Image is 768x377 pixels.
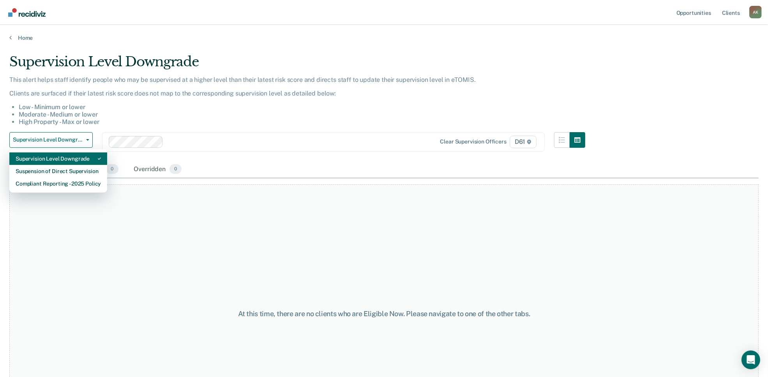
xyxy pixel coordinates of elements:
li: Low - Minimum or lower [19,103,585,111]
div: Supervision Level Downgrade [16,152,101,165]
p: Clients are surfaced if their latest risk score does not map to the corresponding supervision lev... [9,90,585,97]
div: Overridden0 [132,161,184,178]
li: High Property - Max or lower [19,118,585,126]
div: Suspension of Direct Supervision [16,165,101,177]
span: Supervision Level Downgrade [13,136,83,143]
div: At this time, there are no clients who are Eligible Now. Please navigate to one of the other tabs. [197,310,571,318]
button: Profile dropdown button [749,6,762,18]
img: Recidiviz [8,8,46,17]
span: D61 [510,136,537,148]
div: Compliant Reporting - 2025 Policy [16,177,101,190]
li: Moderate - Medium or lower [19,111,585,118]
a: Home [9,34,759,41]
button: Supervision Level Downgrade [9,132,93,148]
div: A K [749,6,762,18]
div: Open Intercom Messenger [742,350,760,369]
span: 0 [106,164,118,174]
span: 0 [169,164,182,174]
div: Supervision Level Downgrade [9,54,585,76]
p: This alert helps staff identify people who may be supervised at a higher level than their latest ... [9,76,585,83]
div: Clear supervision officers [440,138,506,145]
